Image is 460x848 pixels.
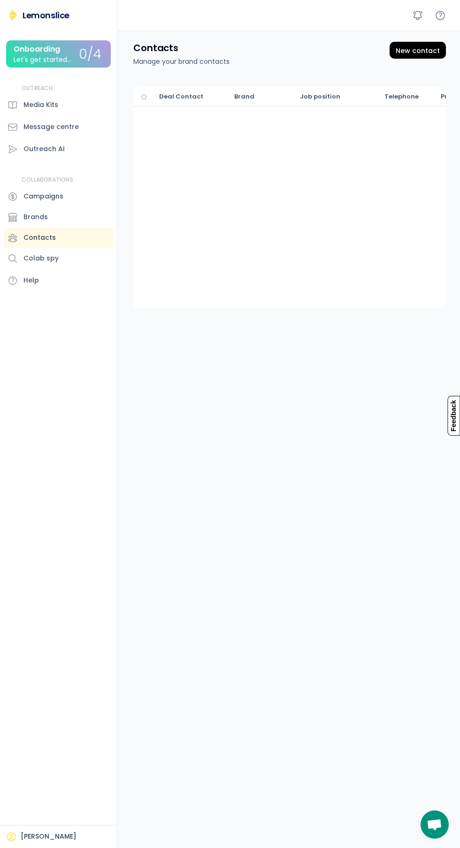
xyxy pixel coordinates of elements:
[159,92,203,101] div: Deal Contact
[23,212,48,222] div: Brands
[79,47,101,62] div: 0/4
[14,56,71,63] div: Let's get started...
[8,9,19,21] img: Lemonslice
[384,92,419,101] div: Telephone
[23,233,56,243] div: Contacts
[133,57,230,67] div: Manage your brand contacts
[22,84,53,92] div: OUTREACH
[300,92,340,101] div: Job position
[23,100,58,110] div: Media Kits
[421,810,449,839] div: Open chat
[22,176,73,184] div: COLLABORATIONS
[23,144,65,154] div: Outreach AI
[234,92,254,101] div: Brand
[133,42,178,54] h4: Contacts
[23,253,59,263] div: Colab spy
[390,42,446,59] div: Add new deal
[23,191,63,201] div: Campaigns
[394,47,441,55] div: New contact
[14,45,60,53] div: Onboarding
[23,275,39,285] div: Help
[23,122,79,132] div: Message centre
[21,832,77,841] div: [PERSON_NAME]
[23,9,69,21] div: Lemonslice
